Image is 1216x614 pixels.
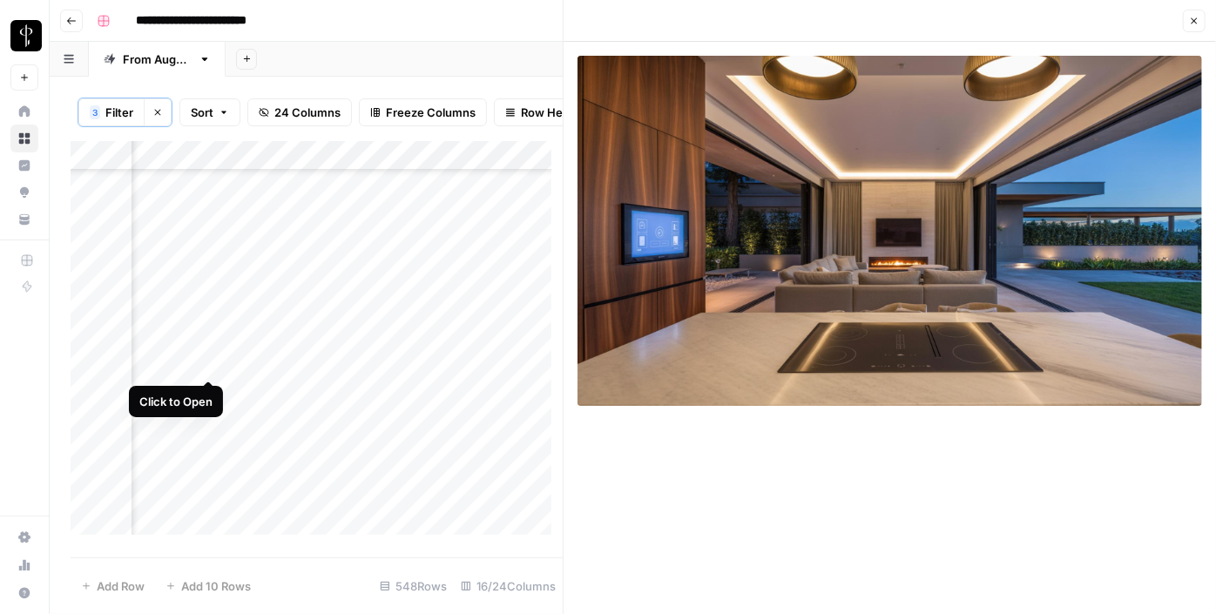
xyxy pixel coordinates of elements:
[10,14,38,57] button: Workspace: LP Production Workloads
[494,98,595,126] button: Row Height
[10,125,38,152] a: Browse
[90,105,100,119] div: 3
[359,98,487,126] button: Freeze Columns
[10,551,38,579] a: Usage
[386,104,476,121] span: Freeze Columns
[521,104,584,121] span: Row Height
[10,206,38,233] a: Your Data
[578,56,1202,406] img: Row/Cell
[71,572,155,600] button: Add Row
[10,98,38,125] a: Home
[10,179,38,206] a: Opportunities
[181,577,251,595] span: Add 10 Rows
[179,98,240,126] button: Sort
[10,523,38,551] a: Settings
[454,572,563,600] div: 16/24 Columns
[191,104,213,121] span: Sort
[92,105,98,119] span: 3
[105,104,133,121] span: Filter
[78,98,144,126] button: 3Filter
[89,42,226,77] a: From [DATE]
[10,20,42,51] img: LP Production Workloads Logo
[247,98,352,126] button: 24 Columns
[10,579,38,607] button: Help + Support
[373,572,454,600] div: 548 Rows
[274,104,341,121] span: 24 Columns
[10,152,38,179] a: Insights
[123,51,192,68] div: From [DATE]
[97,577,145,595] span: Add Row
[139,393,213,410] div: Click to Open
[155,572,261,600] button: Add 10 Rows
